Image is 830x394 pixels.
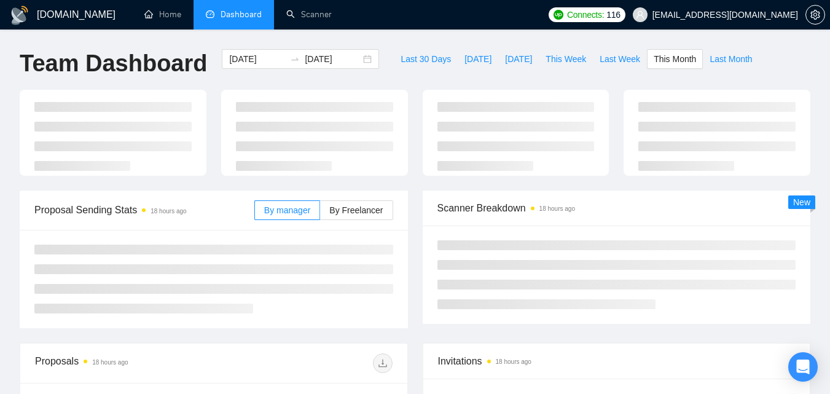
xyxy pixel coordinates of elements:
span: Connects: [567,8,604,22]
time: 18 hours ago [151,208,186,215]
div: Proposals [35,353,214,373]
input: Start date [229,52,285,66]
button: Last Month [703,49,759,69]
button: This Week [539,49,593,69]
img: upwork-logo.png [554,10,563,20]
span: Last Week [600,52,640,66]
span: user [636,10,644,19]
time: 18 hours ago [539,205,575,212]
span: to [290,54,300,64]
span: Last 30 Days [401,52,451,66]
span: swap-right [290,54,300,64]
button: Last Week [593,49,647,69]
span: dashboard [206,10,214,18]
h1: Team Dashboard [20,49,207,78]
span: By Freelancer [329,205,383,215]
span: By manager [264,205,310,215]
span: [DATE] [505,52,532,66]
input: End date [305,52,361,66]
span: Scanner Breakdown [437,200,796,216]
span: Invitations [438,353,796,369]
button: [DATE] [498,49,539,69]
span: This Month [654,52,696,66]
button: [DATE] [458,49,498,69]
button: setting [805,5,825,25]
a: setting [805,10,825,20]
span: Dashboard [221,9,262,20]
span: Last Month [710,52,752,66]
button: This Month [647,49,703,69]
span: [DATE] [464,52,491,66]
a: searchScanner [286,9,332,20]
span: New [793,197,810,207]
time: 18 hours ago [92,359,128,366]
span: This Week [546,52,586,66]
img: logo [10,6,29,25]
span: Proposal Sending Stats [34,202,254,218]
time: 18 hours ago [496,358,531,365]
div: Open Intercom Messenger [788,352,818,382]
span: 116 [606,8,620,22]
a: homeHome [144,9,181,20]
button: Last 30 Days [394,49,458,69]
